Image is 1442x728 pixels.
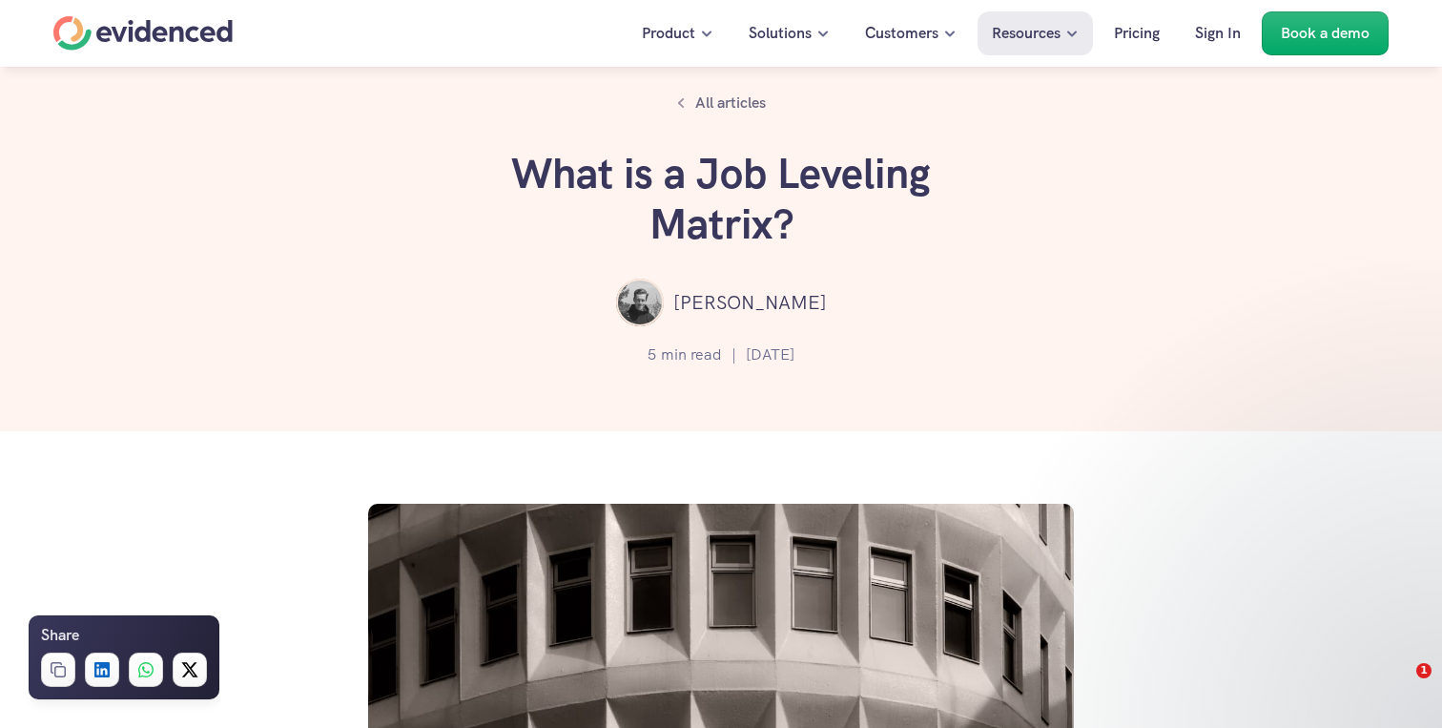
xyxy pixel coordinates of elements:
[1416,663,1432,678] span: 1
[746,343,794,367] p: [DATE]
[1100,11,1174,55] a: Pricing
[731,343,736,367] p: |
[1281,21,1370,46] p: Book a demo
[1114,21,1160,46] p: Pricing
[1377,663,1423,709] iframe: Intercom live chat
[648,343,656,367] p: 5
[673,287,827,318] p: [PERSON_NAME]
[616,279,664,326] img: ""
[749,21,812,46] p: Solutions
[41,623,79,648] h6: Share
[865,21,938,46] p: Customers
[667,86,776,120] a: All articles
[53,16,233,51] a: Home
[1262,11,1389,55] a: Book a demo
[661,343,722,367] p: min read
[435,149,1007,250] h1: What is a Job Leveling Matrix?
[695,91,766,115] p: All articles
[1195,21,1241,46] p: Sign In
[1181,11,1255,55] a: Sign In
[642,21,695,46] p: Product
[992,21,1061,46] p: Resources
